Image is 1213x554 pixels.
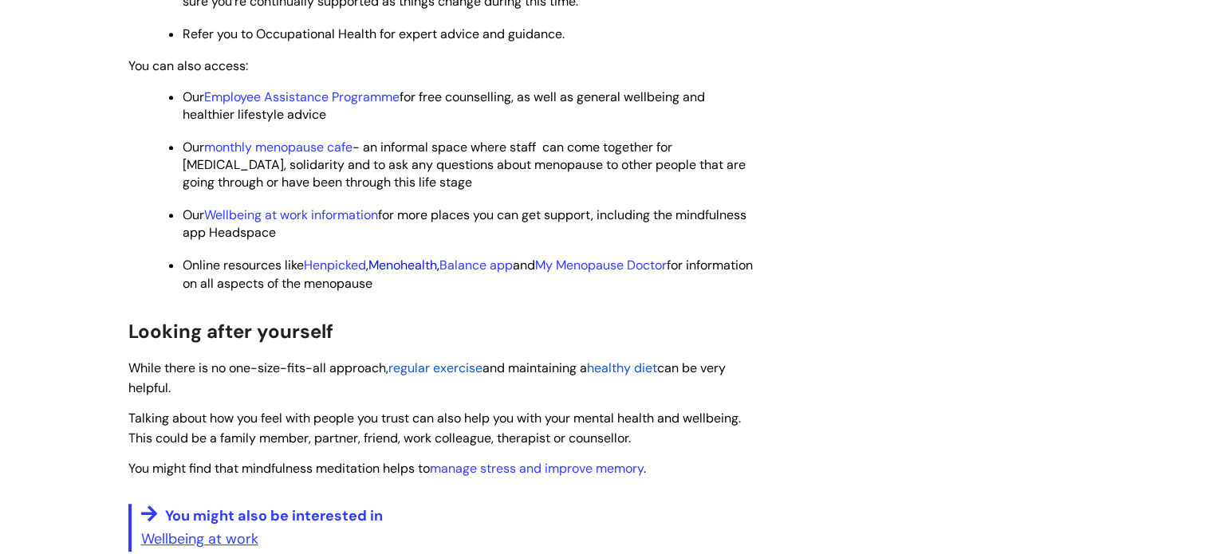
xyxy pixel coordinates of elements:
a: healthy diet [587,358,657,377]
a: regular exercise [388,358,482,377]
span: Our - an informal space where staff can come together for [MEDICAL_DATA], solidarity and to ask a... [183,139,746,191]
a: monthly menopause cafe [204,139,352,155]
span: healthy diet [587,360,657,376]
span: You might find that mindfulness meditation helps to . [128,460,646,477]
span: Talking about how you feel with people you trust can also help you with your mental health and we... [128,410,741,446]
a: Henpicked [304,257,366,273]
a: Wellbeing at work [141,529,258,548]
span: While there is no one-size-fits-all approach, [128,360,388,376]
span: Our for free counselling, as well as general wellbeing and healthier lifestyle advice [183,88,705,123]
a: Employee Assistance Programme [204,88,400,105]
a: manage stress and improve memory [430,460,644,477]
span: Online resources like , , and for information on all aspects of the menopause [183,257,753,291]
span: You might also be interested in [165,506,383,525]
a: My Menopause Doctor [535,257,667,273]
span: Our for more places you can get support, including the mindfulness app Headspace [183,206,746,241]
a: Balance app [439,257,513,273]
a: Menohealth [368,257,437,273]
span: Looking after yourself [128,319,333,344]
a: Wellbeing at work information [204,206,378,223]
span: regular exercise [388,360,482,376]
span: Refer you to Occupational Health for expert advice and guidance. [183,26,565,42]
span: You can also access: [128,57,248,74]
span: and maintaining a [482,360,587,376]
